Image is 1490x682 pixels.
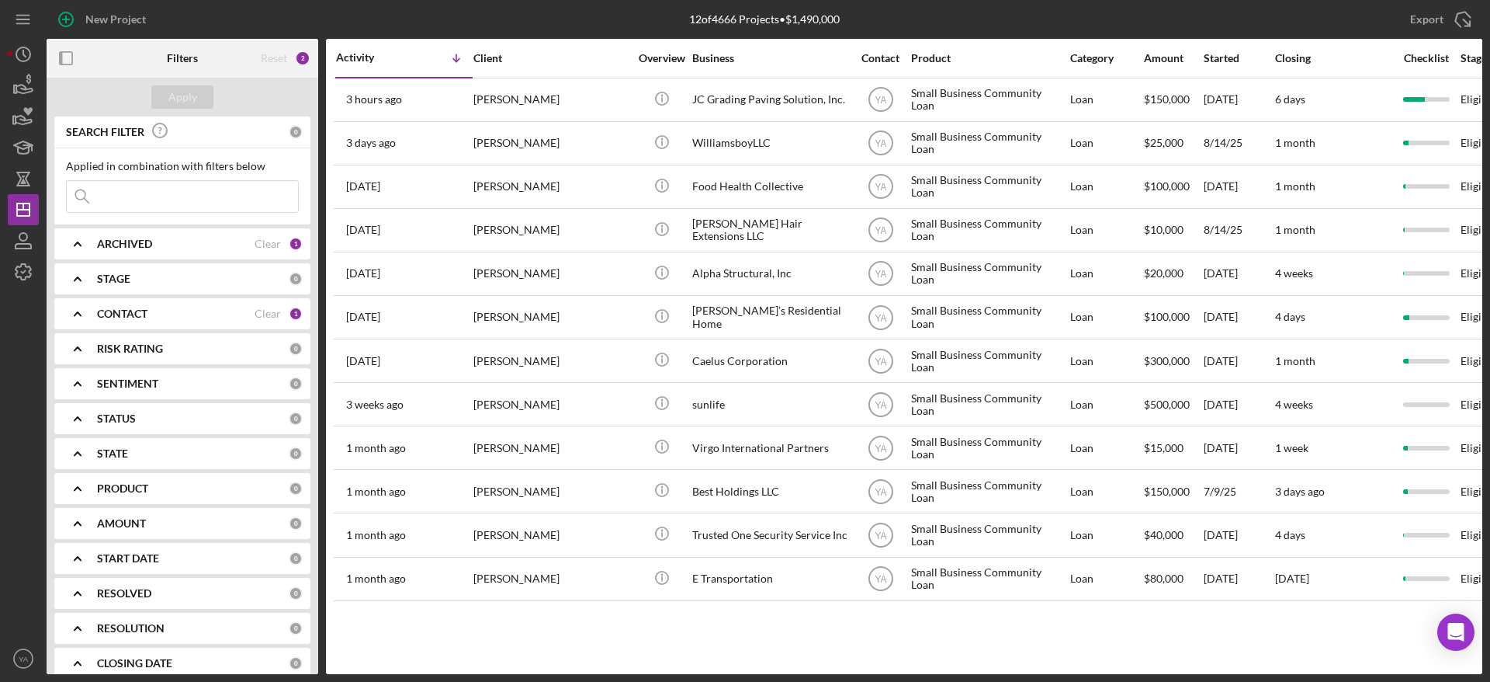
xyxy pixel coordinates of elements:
[473,52,629,64] div: Client
[151,85,213,109] button: Apply
[1070,253,1142,294] div: Loan
[47,4,161,35] button: New Project
[97,587,151,600] b: RESOLVED
[692,427,847,468] div: Virgo International Partners
[875,574,886,585] text: YA
[473,427,629,468] div: [PERSON_NAME]
[289,517,303,531] div: 0
[346,311,380,323] time: 2025-08-11 22:22
[875,138,886,149] text: YA
[289,447,303,461] div: 0
[346,137,396,149] time: 2025-08-23 16:44
[875,95,886,106] text: YA
[97,273,130,285] b: STAGE
[1070,123,1142,164] div: Loan
[875,356,886,367] text: YA
[346,572,406,585] time: 2025-07-13 21:54
[1070,384,1142,425] div: Loan
[911,471,1066,512] div: Small Business Community Loan
[289,125,303,139] div: 0
[911,166,1066,207] div: Small Business Community Loan
[1144,253,1202,294] div: $20,000
[692,210,847,251] div: [PERSON_NAME] Hair Extensions LLC
[692,52,847,64] div: Business
[346,355,380,367] time: 2025-08-11 05:37
[1204,253,1273,294] div: [DATE]
[911,79,1066,120] div: Small Business Community Loan
[289,552,303,565] div: 0
[1144,79,1202,120] div: $150,000
[97,622,165,635] b: RESOLUTION
[1070,79,1142,120] div: Loan
[1275,572,1309,585] time: [DATE]
[19,655,29,663] text: YA
[1395,4,1482,35] button: Export
[346,180,380,193] time: 2025-08-15 18:37
[473,166,629,207] div: [PERSON_NAME]
[66,126,144,138] b: SEARCH FILTER
[1070,558,1142,600] div: Loan
[289,656,303,670] div: 0
[911,210,1066,251] div: Small Business Community Loan
[97,343,163,355] b: RISK RATING
[692,253,847,294] div: Alpha Structural, Inc
[692,384,847,425] div: sunlife
[911,253,1066,294] div: Small Business Community Loan
[1144,123,1202,164] div: $25,000
[911,123,1066,164] div: Small Business Community Loan
[473,514,629,555] div: [PERSON_NAME]
[346,485,406,498] time: 2025-07-17 22:11
[911,52,1066,64] div: Product
[1144,297,1202,338] div: $100,000
[289,586,303,600] div: 0
[289,482,303,496] div: 0
[875,225,886,236] text: YA
[1144,166,1202,207] div: $100,000
[97,238,152,250] b: ARCHIVED
[97,657,172,670] b: CLOSING DATE
[1275,52,1391,64] div: Closing
[473,384,629,425] div: [PERSON_NAME]
[1070,340,1142,381] div: Loan
[1144,514,1202,555] div: $40,000
[875,531,886,541] text: YA
[911,558,1066,600] div: Small Business Community Loan
[911,340,1066,381] div: Small Business Community Loan
[875,399,886,410] text: YA
[289,307,303,321] div: 1
[632,52,691,64] div: Overview
[255,238,281,250] div: Clear
[346,267,380,280] time: 2025-08-12 08:13
[289,237,303,251] div: 1
[1144,558,1202,600] div: $80,000
[346,93,402,106] time: 2025-08-26 19:17
[473,471,629,512] div: [PERSON_NAME]
[1070,427,1142,468] div: Loan
[875,312,886,323] text: YA
[1070,471,1142,512] div: Loan
[1204,384,1273,425] div: [DATE]
[1204,558,1273,600] div: [DATE]
[1204,210,1273,251] div: 8/14/25
[289,272,303,286] div: 0
[1275,223,1315,236] time: 1 month
[289,412,303,426] div: 0
[1204,123,1273,164] div: 8/14/25
[1070,514,1142,555] div: Loan
[473,253,629,294] div: [PERSON_NAME]
[473,210,629,251] div: [PERSON_NAME]
[1204,166,1273,207] div: [DATE]
[97,412,136,425] b: STATUS
[346,398,404,411] time: 2025-08-07 04:44
[1275,398,1313,411] time: 4 weeks
[1144,52,1202,64] div: Amount
[346,442,406,454] time: 2025-07-21 05:48
[1437,614,1474,651] div: Open Intercom Messenger
[875,443,886,454] text: YA
[1070,52,1142,64] div: Category
[473,123,629,164] div: [PERSON_NAME]
[911,384,1066,425] div: Small Business Community Loan
[692,514,847,555] div: Trusted One Security Service Inc
[1275,354,1315,367] time: 1 month
[1275,485,1325,498] time: 3 days ago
